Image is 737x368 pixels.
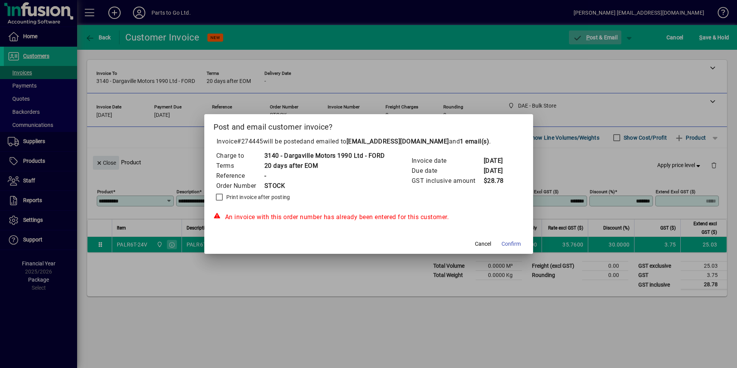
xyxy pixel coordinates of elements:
[214,213,524,222] div: An invoice with this order number has already been entered for this customer.
[411,156,483,166] td: Invoice date
[449,138,490,145] span: and
[214,137,524,146] p: Invoice will be posted .
[216,171,264,181] td: Reference
[483,156,514,166] td: [DATE]
[498,237,524,251] button: Confirm
[411,176,483,186] td: GST inclusive amount
[216,161,264,171] td: Terms
[204,114,533,137] h2: Post and email customer invoice?
[471,237,495,251] button: Cancel
[237,138,263,145] span: #274445
[264,151,385,161] td: 3140 - Dargaville Motors 1990 Ltd - FORD
[303,138,490,145] span: and emailed to
[347,138,449,145] b: [EMAIL_ADDRESS][DOMAIN_NAME]
[216,181,264,191] td: Order Number
[501,240,521,248] span: Confirm
[264,161,385,171] td: 20 days after EOM
[483,176,514,186] td: $28.78
[411,166,483,176] td: Due date
[264,171,385,181] td: -
[216,151,264,161] td: Charge to
[475,240,491,248] span: Cancel
[483,166,514,176] td: [DATE]
[225,193,290,201] label: Print invoice after posting
[460,138,489,145] b: 1 email(s)
[264,181,385,191] td: STOCK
